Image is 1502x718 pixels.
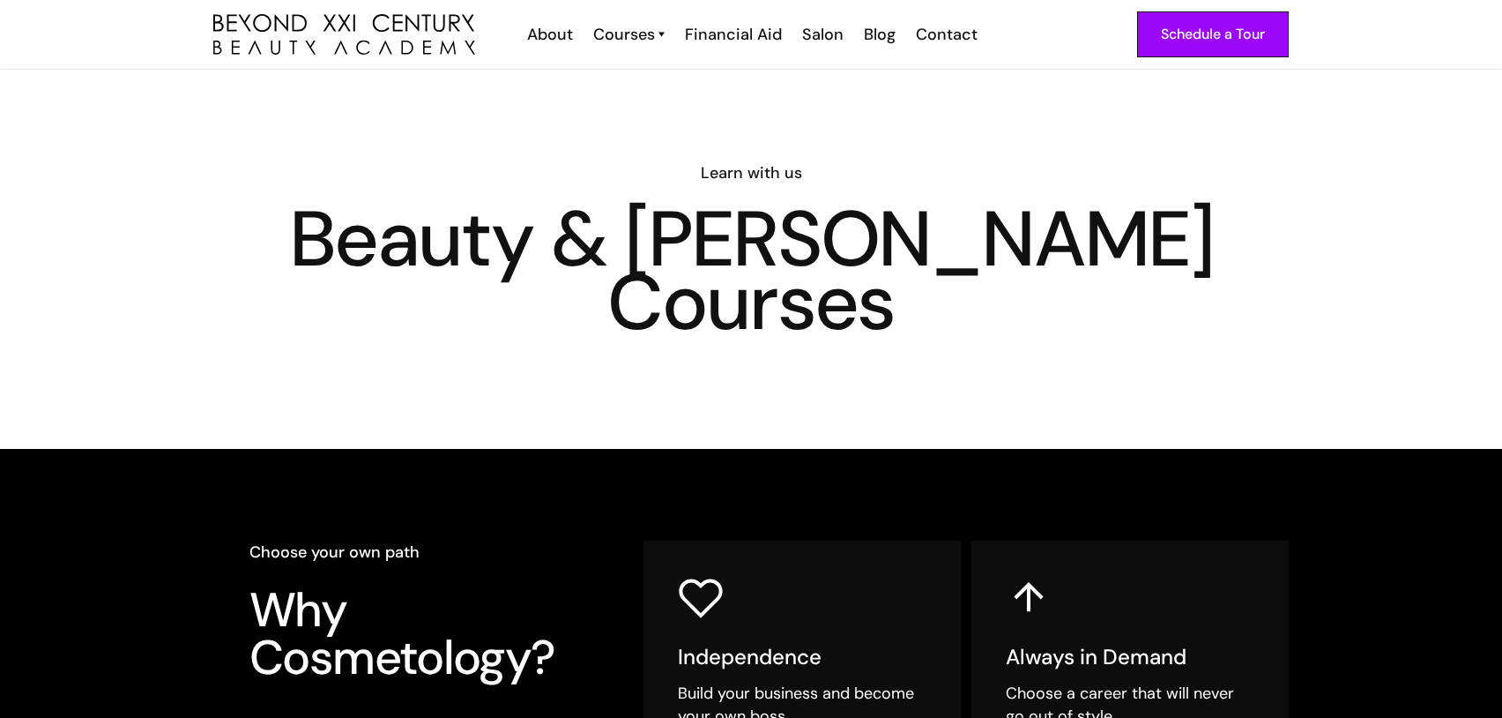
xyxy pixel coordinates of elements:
div: Contact [916,23,978,46]
h1: Beauty & [PERSON_NAME] Courses [213,207,1289,334]
div: Salon [802,23,844,46]
div: About [527,23,573,46]
a: home [213,14,475,56]
div: Blog [864,23,896,46]
div: Schedule a Tour [1161,23,1265,46]
h6: Choose your own path [249,541,593,564]
h5: Independence [678,644,926,670]
a: Salon [791,23,852,46]
div: Financial Aid [685,23,782,46]
a: About [516,23,582,46]
h3: Why Cosmetology? [249,587,593,682]
h5: Always in Demand [1006,644,1254,670]
h6: Learn with us [213,161,1289,184]
a: Contact [904,23,986,46]
img: heart icon [678,575,724,621]
a: Financial Aid [673,23,791,46]
a: Blog [852,23,904,46]
div: Courses [593,23,655,46]
a: Courses [593,23,665,46]
img: up arrow [1006,575,1052,621]
a: Schedule a Tour [1137,11,1289,57]
img: beyond 21st century beauty academy logo [213,14,475,56]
